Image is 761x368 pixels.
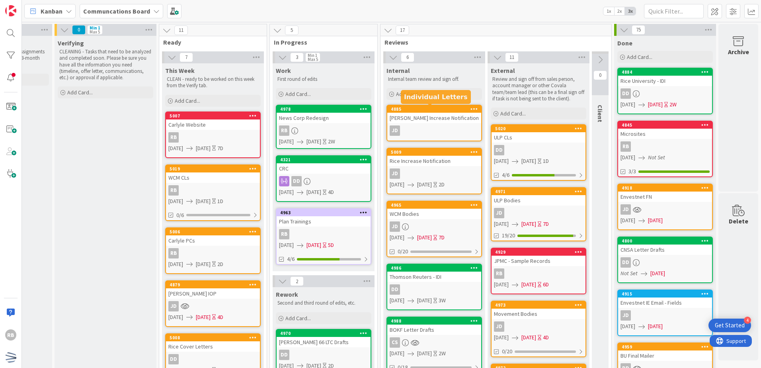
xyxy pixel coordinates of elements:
div: DD [621,88,631,99]
p: Second and third round of edits, etc. [277,300,370,306]
img: avatar [5,352,16,363]
div: 5006 [166,228,260,235]
div: Max 5 [90,30,100,34]
div: 4918 [622,185,712,191]
span: 0 [72,25,86,35]
div: JD [621,310,631,321]
div: JD [494,208,504,218]
div: CNSA Letter Drafts [618,245,712,255]
span: Add Card... [285,90,311,98]
span: Add Card... [67,89,93,96]
div: 4845 [618,121,712,129]
a: 4845MicrositesRB[DATE]Not Set3/3 [617,121,713,177]
div: DD [277,176,371,186]
div: [PERSON_NAME] 66 LTC Drafts [277,337,371,347]
span: [DATE] [168,260,183,268]
span: 6 [401,53,414,62]
div: 4988 [391,318,481,324]
span: [DATE] [306,188,321,196]
div: 1D [217,197,223,206]
a: 5009Rice Increase NotificationJD[DATE][DATE]2D [386,148,482,194]
span: [DATE] [417,349,432,358]
div: RB [618,141,712,152]
div: DD [279,350,289,360]
div: 4884Rice University - IDI [618,69,712,86]
a: 4918Envestnet FNJD[DATE][DATE] [617,184,713,230]
div: ULP CLs [492,132,585,143]
span: [DATE] [648,216,663,225]
div: RB [492,268,585,279]
div: 5008Rice Cover Letters [166,334,260,352]
span: 7 [180,53,193,62]
div: 5019 [170,166,260,172]
span: [DATE] [168,144,183,153]
a: 4884Rice University - IDIDD[DATE][DATE]2W [617,68,713,114]
div: 4971 [492,188,585,195]
span: [DATE] [494,157,509,165]
span: 3 [290,53,304,62]
span: 11 [505,53,519,62]
div: JD [492,321,585,332]
div: 4800CNSA Letter Drafts [618,237,712,255]
div: DD [277,350,371,360]
span: 2 [290,276,304,286]
span: Support [17,1,36,11]
div: JD [387,221,481,232]
div: Delete [729,216,748,226]
div: 2W [328,137,335,146]
div: Rice Cover Letters [166,341,260,352]
div: JD [390,168,400,179]
div: Carlyle Website [166,119,260,130]
span: [DATE] [279,137,294,146]
div: JD [621,204,631,215]
span: [DATE] [196,197,211,206]
div: 7D [439,233,445,242]
div: 5020 [492,125,585,132]
div: DD [618,88,712,99]
div: 5019 [166,165,260,172]
div: BU Final Mailer [618,350,712,361]
div: 4959BU Final Mailer [618,343,712,361]
div: JD [387,168,481,179]
div: 2W [669,100,677,109]
span: 4/6 [287,255,295,263]
div: [PERSON_NAME] IOP [166,288,260,299]
div: 5007 [170,113,260,119]
span: [DATE] [417,296,432,305]
div: 4879[PERSON_NAME] IOP [166,281,260,299]
div: 4973Movement Bodies [492,301,585,319]
div: RB [168,248,179,258]
div: RB [277,229,371,239]
div: Get Started [715,321,745,329]
span: [DATE] [648,322,663,331]
span: 19/20 [502,231,515,240]
div: 4884 [622,69,712,75]
a: 4885[PERSON_NAME] Increase NotificationJD [386,105,482,141]
span: [DATE] [417,233,432,242]
span: 0/20 [502,347,512,356]
div: 5009Rice Increase Notification [387,149,481,166]
div: Archive [728,47,749,57]
div: 4929 [492,249,585,256]
div: Envestnet IE Email - Fields [618,298,712,308]
div: 5006 [170,229,260,235]
div: 4879 [170,282,260,288]
span: Add Card... [500,110,526,117]
span: 1x [603,7,614,15]
span: 3x [625,7,636,15]
div: 4884 [618,69,712,76]
div: JPMC - Sample Records [492,256,585,266]
div: DD [494,145,504,155]
div: DD [618,257,712,268]
div: 4959 [618,343,712,350]
div: 4885 [391,106,481,112]
span: [DATE] [648,100,663,109]
div: [PERSON_NAME] Increase Notification [387,113,481,123]
div: RB [279,125,289,136]
div: Thomson Reuters - IDI [387,272,481,282]
div: 1D [543,157,549,165]
div: 4915 [622,291,712,297]
a: 5006Carlyle PCsRB[DATE][DATE]2D [165,227,261,274]
div: 5009 [387,149,481,156]
span: [DATE] [196,313,211,321]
